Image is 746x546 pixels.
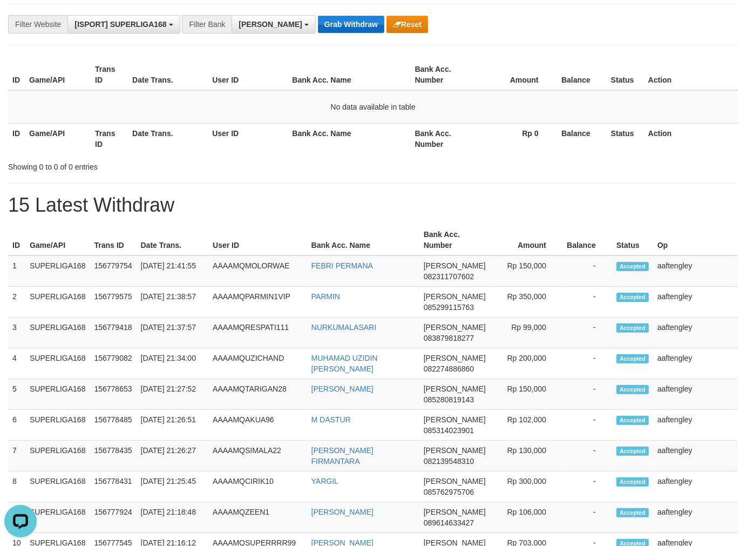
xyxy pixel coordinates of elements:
[424,323,486,332] span: [PERSON_NAME]
[644,123,738,154] th: Action
[25,255,90,287] td: SUPERLIGA168
[653,410,738,441] td: aaftengley
[8,59,25,90] th: ID
[208,123,288,154] th: User ID
[490,287,562,318] td: Rp 350,000
[311,477,338,486] a: YARGIL
[562,502,612,533] td: -
[318,16,384,33] button: Grab Withdraw
[90,318,136,348] td: 156779418
[67,15,180,33] button: [ISPORT] SUPERLIGA168
[644,59,738,90] th: Action
[25,410,90,441] td: SUPERLIGA168
[137,318,209,348] td: [DATE] 21:37:57
[208,225,307,255] th: User ID
[8,441,25,471] td: 7
[653,318,738,348] td: aaftengley
[653,225,738,255] th: Op
[208,502,307,533] td: AAAAMQZEEN1
[8,15,67,33] div: Filter Website
[8,90,738,124] td: No data available in table
[90,471,136,502] td: 156778431
[477,123,555,154] th: Rp 0
[424,446,486,455] span: [PERSON_NAME]
[91,59,128,90] th: Trans ID
[562,441,612,471] td: -
[25,225,90,255] th: Game/API
[311,323,377,332] a: NURKUMALASARI
[311,446,374,466] a: [PERSON_NAME] FIRMANTARA
[137,348,209,379] td: [DATE] 21:34:00
[424,518,474,527] span: Copy 089614633427 to clipboard
[182,15,232,33] div: Filter Bank
[424,457,474,466] span: Copy 082139548310 to clipboard
[653,348,738,379] td: aaftengley
[311,508,374,516] a: [PERSON_NAME]
[8,157,303,172] div: Showing 0 to 0 of 0 entries
[137,379,209,410] td: [DATE] 21:27:52
[490,348,562,379] td: Rp 200,000
[562,255,612,287] td: -
[128,123,208,154] th: Date Trans.
[490,441,562,471] td: Rp 130,000
[562,471,612,502] td: -
[90,225,136,255] th: Trans ID
[616,385,649,394] span: Accepted
[616,477,649,487] span: Accepted
[25,502,90,533] td: SUPERLIGA168
[90,348,136,379] td: 156779082
[8,348,25,379] td: 4
[616,447,649,456] span: Accepted
[424,426,474,435] span: Copy 085314023901 to clipboard
[424,415,486,424] span: [PERSON_NAME]
[91,123,128,154] th: Trans ID
[311,261,373,270] a: FEBRI PERMANA
[137,502,209,533] td: [DATE] 21:18:48
[311,354,378,373] a: MUHAMAD UZIDIN [PERSON_NAME]
[616,323,649,333] span: Accepted
[424,488,474,496] span: Copy 085762975706 to clipboard
[490,379,562,410] td: Rp 150,000
[424,354,486,362] span: [PERSON_NAME]
[8,194,738,216] h1: 15 Latest Withdraw
[490,225,562,255] th: Amount
[562,225,612,255] th: Balance
[562,348,612,379] td: -
[307,225,419,255] th: Bank Acc. Name
[90,410,136,441] td: 156778485
[8,287,25,318] td: 2
[25,471,90,502] td: SUPERLIGA168
[90,287,136,318] td: 156779575
[490,502,562,533] td: Rp 106,000
[25,348,90,379] td: SUPERLIGA168
[562,410,612,441] td: -
[424,334,474,342] span: Copy 083879818277 to clipboard
[477,59,555,90] th: Amount
[90,255,136,287] td: 156779754
[208,441,307,471] td: AAAAMQSIMALA22
[208,287,307,318] td: AAAAMQPARMIN1VIP
[25,318,90,348] td: SUPERLIGA168
[424,395,474,404] span: Copy 085280819143 to clipboard
[607,123,644,154] th: Status
[239,20,302,29] span: [PERSON_NAME]
[208,59,288,90] th: User ID
[490,255,562,287] td: Rp 150,000
[90,502,136,533] td: 156777924
[25,123,91,154] th: Game/API
[411,59,477,90] th: Bank Acc. Number
[208,410,307,441] td: AAAAMQAKUA96
[137,410,209,441] td: [DATE] 21:26:51
[616,293,649,302] span: Accepted
[8,379,25,410] td: 5
[607,59,644,90] th: Status
[653,441,738,471] td: aaftengley
[424,261,486,270] span: [PERSON_NAME]
[555,123,607,154] th: Balance
[562,287,612,318] td: -
[25,287,90,318] td: SUPERLIGA168
[137,225,209,255] th: Date Trans.
[128,59,208,90] th: Date Trans.
[208,471,307,502] td: AAAAMQCIRIK10
[74,20,166,29] span: [ISPORT] SUPERLIGA168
